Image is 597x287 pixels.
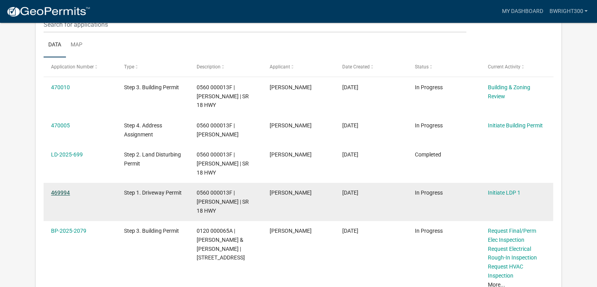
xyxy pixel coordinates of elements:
[488,246,537,261] a: Request Electrical Rough-In Inspection
[124,84,179,90] span: Step 3. Building Permit
[116,57,189,76] datatable-header-cell: Type
[124,64,134,70] span: Type
[488,64,520,70] span: Current Activity
[44,17,466,33] input: Search for applications
[270,84,312,90] span: Bill Wright
[124,189,182,196] span: Step 1. Driveway Permit
[124,122,162,138] span: Step 4. Address Assignment
[197,84,249,109] span: 0560 000013F | THOMPSON SEAN | SR 18 HWY
[44,57,116,76] datatable-header-cell: Application Number
[407,57,480,76] datatable-header-cell: Status
[51,64,94,70] span: Application Number
[342,228,358,234] span: 08/22/2025
[51,122,70,129] a: 470005
[51,151,83,158] a: LD-2025-699
[498,4,546,19] a: My Dashboard
[342,189,358,196] span: 08/27/2025
[197,189,249,214] span: 0560 000013F | THOMPSON SEAN | SR 18 HWY
[197,64,221,70] span: Description
[51,189,70,196] a: 469994
[270,189,312,196] span: Bill Wright
[415,189,443,196] span: In Progress
[415,228,443,234] span: In Progress
[262,57,334,76] datatable-header-cell: Applicant
[342,84,358,90] span: 08/27/2025
[44,33,66,58] a: Data
[488,189,520,196] a: Initiate LDP 1
[335,57,407,76] datatable-header-cell: Date Created
[342,122,358,129] span: 08/27/2025
[270,228,312,234] span: Bill Wright
[270,151,312,158] span: Bill Wright
[124,151,181,167] span: Step 2. Land Disturbing Permit
[488,122,543,129] a: Initiate Building Permit
[415,64,429,70] span: Status
[415,151,441,158] span: Completed
[415,122,443,129] span: In Progress
[197,228,245,261] span: 0120 000065A | SIRMONS VERONICA H & BROCK H SIRMONS | 553 N BUTTS MILL RD
[415,84,443,90] span: In Progress
[488,228,536,243] a: Request Final/Perm Elec Inspection
[488,263,523,279] a: Request HVAC Inspection
[51,228,86,234] a: BP-2025-2079
[124,228,179,234] span: Step 3. Building Permit
[480,57,553,76] datatable-header-cell: Current Activity
[342,151,358,158] span: 08/27/2025
[546,4,591,19] a: bwright300
[270,122,312,129] span: Bill Wright
[189,57,262,76] datatable-header-cell: Description
[51,84,70,90] a: 470010
[270,64,290,70] span: Applicant
[66,33,87,58] a: Map
[197,151,249,176] span: 0560 000013F | THOMPSON SEAN | SR 18 HWY
[342,64,370,70] span: Date Created
[197,122,239,138] span: 0560 000013F | THOMPSON SEAN
[488,84,530,99] a: Building & Zoning Review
